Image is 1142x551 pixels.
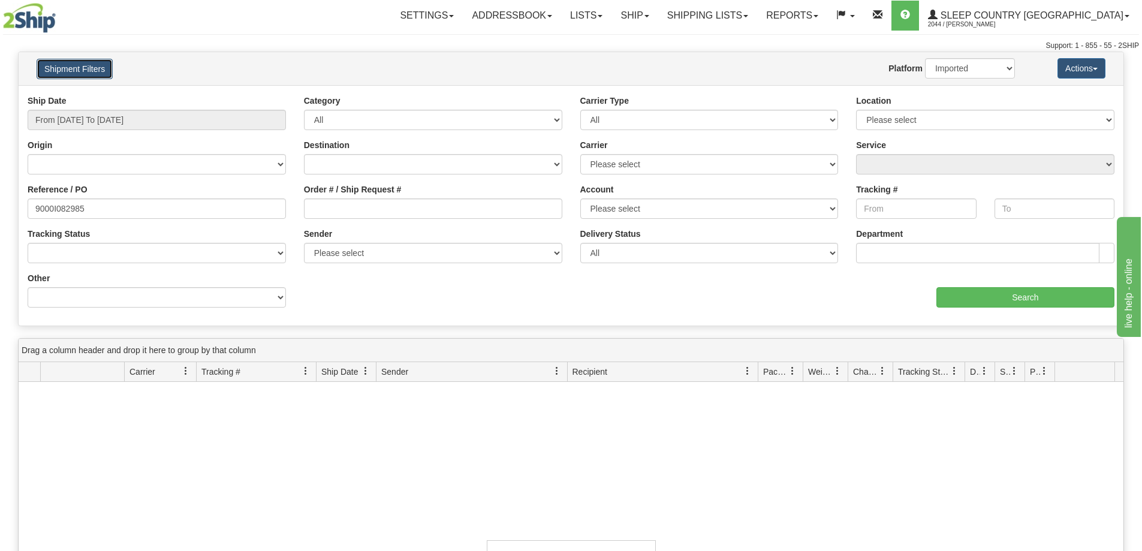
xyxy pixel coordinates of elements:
[3,3,56,33] img: logo2044.jpg
[1030,366,1040,378] span: Pickup Status
[611,1,658,31] a: Ship
[28,183,88,195] label: Reference / PO
[304,95,341,107] label: Category
[856,183,897,195] label: Tracking #
[201,366,240,378] span: Tracking #
[381,366,408,378] span: Sender
[129,366,155,378] span: Carrier
[1000,366,1010,378] span: Shipment Issues
[547,361,567,381] a: Sender filter column settings
[1034,361,1054,381] a: Pickup Status filter column settings
[9,7,111,22] div: live help - online
[737,361,758,381] a: Recipient filter column settings
[856,139,886,151] label: Service
[580,95,629,107] label: Carrier Type
[1057,58,1105,79] button: Actions
[561,1,611,31] a: Lists
[974,361,995,381] a: Delivery Status filter column settings
[938,10,1123,20] span: Sleep Country [GEOGRAPHIC_DATA]
[936,287,1114,308] input: Search
[37,59,113,79] button: Shipment Filters
[304,139,349,151] label: Destination
[304,228,332,240] label: Sender
[898,366,950,378] span: Tracking Status
[853,366,878,378] span: Charge
[304,183,402,195] label: Order # / Ship Request #
[572,366,607,378] span: Recipient
[580,183,614,195] label: Account
[970,366,980,378] span: Delivery Status
[919,1,1138,31] a: Sleep Country [GEOGRAPHIC_DATA] 2044 / [PERSON_NAME]
[888,62,923,74] label: Platform
[658,1,757,31] a: Shipping lists
[19,339,1123,362] div: grid grouping header
[856,198,976,219] input: From
[928,19,1018,31] span: 2044 / [PERSON_NAME]
[28,95,67,107] label: Ship Date
[463,1,561,31] a: Addressbook
[1114,214,1141,336] iframe: chat widget
[856,95,891,107] label: Location
[28,139,52,151] label: Origin
[580,139,608,151] label: Carrier
[3,41,1139,51] div: Support: 1 - 855 - 55 - 2SHIP
[995,198,1114,219] input: To
[856,228,903,240] label: Department
[827,361,848,381] a: Weight filter column settings
[782,361,803,381] a: Packages filter column settings
[1004,361,1025,381] a: Shipment Issues filter column settings
[296,361,316,381] a: Tracking # filter column settings
[580,228,641,240] label: Delivery Status
[872,361,893,381] a: Charge filter column settings
[763,366,788,378] span: Packages
[321,366,358,378] span: Ship Date
[757,1,827,31] a: Reports
[28,272,50,284] label: Other
[355,361,376,381] a: Ship Date filter column settings
[28,228,90,240] label: Tracking Status
[808,366,833,378] span: Weight
[944,361,965,381] a: Tracking Status filter column settings
[176,361,196,381] a: Carrier filter column settings
[391,1,463,31] a: Settings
